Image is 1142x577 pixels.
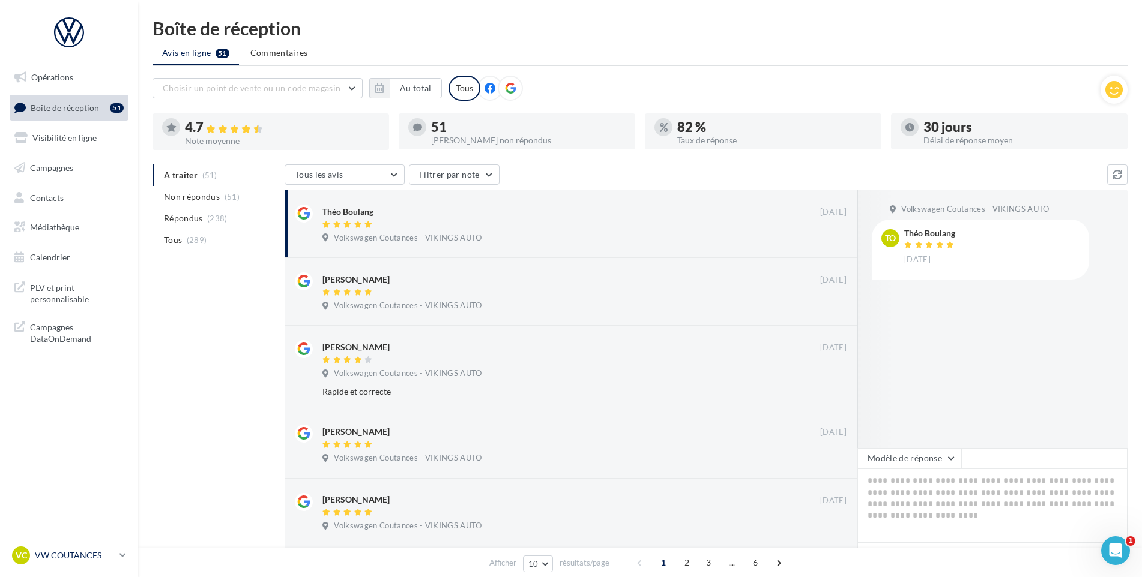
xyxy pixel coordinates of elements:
[187,235,207,245] span: (289)
[528,559,539,569] span: 10
[16,549,27,561] span: VC
[677,553,696,572] span: 2
[677,136,872,145] div: Taux de réponse
[322,494,390,506] div: [PERSON_NAME]
[746,553,765,572] span: 6
[322,426,390,438] div: [PERSON_NAME]
[225,192,240,202] span: (51)
[7,215,131,240] a: Médiathèque
[285,164,405,185] button: Tous les avis
[30,192,64,202] span: Contacts
[1101,536,1130,565] iframe: Intercom live chat
[207,214,228,223] span: (238)
[820,275,847,286] span: [DATE]
[7,125,131,151] a: Visibilité en ligne
[820,495,847,506] span: [DATE]
[857,448,962,468] button: Modèle de réponse
[699,553,718,572] span: 3
[820,427,847,438] span: [DATE]
[163,83,340,93] span: Choisir un point de vente ou un code magasin
[431,121,626,134] div: 51
[7,245,131,270] a: Calendrier
[322,341,390,353] div: [PERSON_NAME]
[904,229,957,238] div: Théo Boulang
[901,204,1049,215] span: Volkswagen Coutances - VIKINGS AUTO
[164,234,182,246] span: Tous
[31,102,99,112] span: Boîte de réception
[409,164,500,185] button: Filtrer par note
[369,78,442,98] button: Au total
[560,557,609,569] span: résultats/page
[923,121,1118,134] div: 30 jours
[1126,536,1135,546] span: 1
[30,222,79,232] span: Médiathèque
[322,206,373,218] div: Théo Boulang
[35,549,115,561] p: VW COUTANCES
[904,254,931,265] span: [DATE]
[654,553,673,572] span: 1
[820,207,847,218] span: [DATE]
[334,233,482,244] span: Volkswagen Coutances - VIKINGS AUTO
[295,169,343,179] span: Tous les avis
[250,47,308,59] span: Commentaires
[7,95,131,121] a: Boîte de réception51
[677,121,872,134] div: 82 %
[7,275,131,310] a: PLV et print personnalisable
[185,121,379,134] div: 4.7
[431,136,626,145] div: [PERSON_NAME] non répondus
[334,453,482,464] span: Volkswagen Coutances - VIKINGS AUTO
[7,185,131,211] a: Contacts
[334,300,482,311] span: Volkswagen Coutances - VIKINGS AUTO
[334,368,482,379] span: Volkswagen Coutances - VIKINGS AUTO
[322,274,390,286] div: [PERSON_NAME]
[30,252,70,262] span: Calendrier
[31,72,73,82] span: Opérations
[153,19,1128,37] div: Boîte de réception
[153,78,363,98] button: Choisir un point de vente ou un code magasin
[923,136,1118,145] div: Délai de réponse moyen
[449,76,480,101] div: Tous
[523,555,554,572] button: 10
[820,342,847,353] span: [DATE]
[164,191,220,203] span: Non répondus
[185,137,379,145] div: Note moyenne
[334,521,482,531] span: Volkswagen Coutances - VIKINGS AUTO
[489,557,516,569] span: Afficher
[7,155,131,181] a: Campagnes
[110,103,124,113] div: 51
[390,78,442,98] button: Au total
[10,544,128,567] a: VC VW COUTANCES
[30,163,73,173] span: Campagnes
[7,65,131,90] a: Opérations
[885,232,896,244] span: To
[30,280,124,305] span: PLV et print personnalisable
[322,386,769,398] div: Rapide et correcte
[7,314,131,350] a: Campagnes DataOnDemand
[32,133,97,143] span: Visibilité en ligne
[30,319,124,345] span: Campagnes DataOnDemand
[164,212,203,224] span: Répondus
[722,553,742,572] span: ...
